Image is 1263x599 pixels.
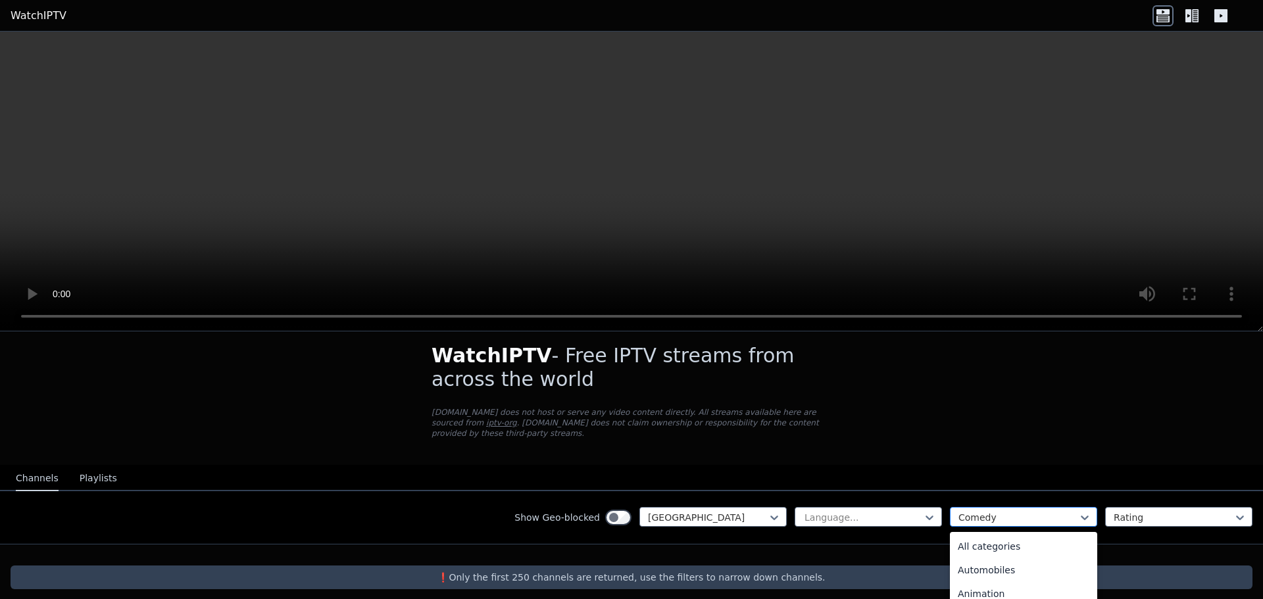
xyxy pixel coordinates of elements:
[950,558,1097,582] div: Automobiles
[432,407,831,439] p: [DOMAIN_NAME] does not host or serve any video content directly. All streams available here are s...
[16,571,1247,584] p: ❗️Only the first 250 channels are returned, use the filters to narrow down channels.
[16,466,59,491] button: Channels
[514,511,600,524] label: Show Geo-blocked
[80,466,117,491] button: Playlists
[432,344,831,391] h1: - Free IPTV streams from across the world
[950,535,1097,558] div: All categories
[486,418,517,427] a: iptv-org
[11,8,66,24] a: WatchIPTV
[432,344,552,367] span: WatchIPTV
